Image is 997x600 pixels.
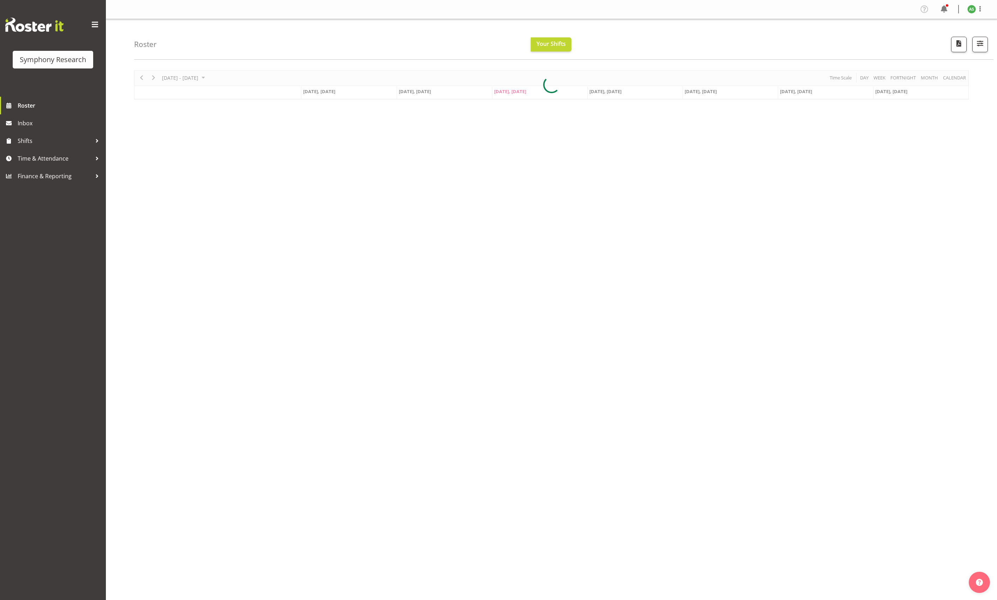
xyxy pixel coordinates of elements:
button: Download a PDF of the roster according to the set date range. [951,37,967,52]
span: Your Shifts [536,40,566,48]
span: Finance & Reporting [18,171,92,181]
button: Your Shifts [531,37,571,52]
button: Filter Shifts [972,37,988,52]
span: Inbox [18,118,102,128]
h4: Roster [134,40,157,48]
div: Symphony Research [20,54,86,65]
span: Roster [18,100,102,111]
span: Shifts [18,136,92,146]
img: ange-steiger11422.jpg [967,5,976,13]
img: Rosterit website logo [5,18,64,32]
span: Time & Attendance [18,153,92,164]
img: help-xxl-2.png [976,579,983,586]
